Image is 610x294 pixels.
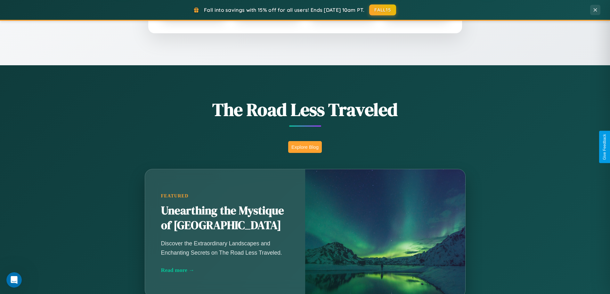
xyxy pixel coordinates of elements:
div: Give Feedback [602,134,607,160]
p: Discover the Extraordinary Landscapes and Enchanting Secrets on The Road Less Traveled. [161,239,289,257]
span: Fall into savings with 15% off for all users! Ends [DATE] 10am PT. [204,7,364,13]
iframe: Intercom live chat [6,272,22,288]
h2: Unearthing the Mystique of [GEOGRAPHIC_DATA] [161,203,289,233]
button: Explore Blog [288,141,322,153]
h1: The Road Less Traveled [113,97,497,122]
div: Featured [161,193,289,199]
div: Read more → [161,267,289,274]
button: FALL15 [369,4,396,15]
